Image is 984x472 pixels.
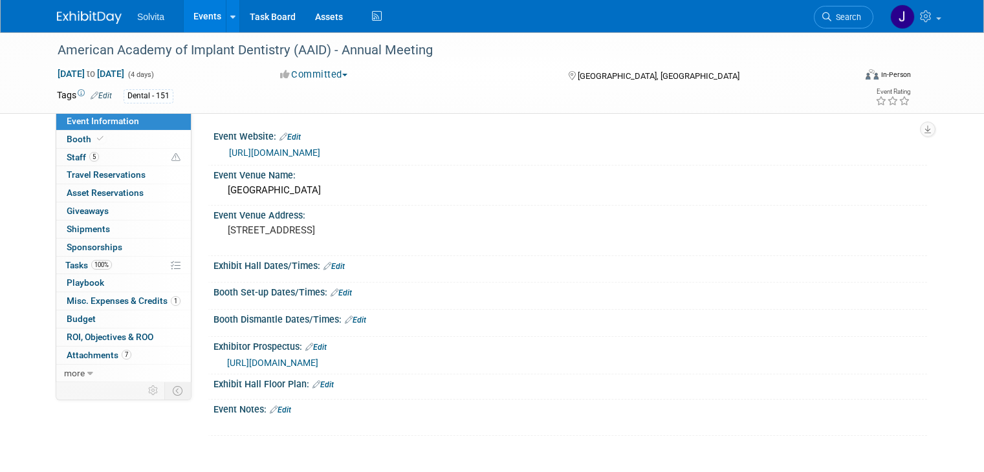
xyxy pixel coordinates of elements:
[213,310,927,327] div: Booth Dismantle Dates/Times:
[56,310,191,328] a: Budget
[64,368,85,378] span: more
[124,89,173,103] div: Dental - 151
[213,337,927,354] div: Exhibitor Prospectus:
[53,39,838,62] div: American Academy of Implant Dentistry (AAID) - Annual Meeting
[142,382,165,399] td: Personalize Event Tab Strip
[312,380,334,389] a: Edit
[97,135,104,142] i: Booth reservation complete
[880,70,911,80] div: In-Person
[56,347,191,364] a: Attachments7
[213,374,927,391] div: Exhibit Hall Floor Plan:
[67,295,180,306] span: Misc. Expenses & Credits
[91,91,112,100] a: Edit
[785,67,911,87] div: Event Format
[122,350,131,359] span: 7
[127,70,154,79] span: (4 days)
[56,166,191,184] a: Travel Reservations
[814,6,873,28] a: Search
[323,262,345,271] a: Edit
[56,149,191,166] a: Staff5
[331,288,352,297] a: Edit
[171,296,180,306] span: 1
[345,316,366,325] a: Edit
[56,365,191,382] a: more
[213,400,927,416] div: Event Notes:
[56,292,191,310] a: Misc. Expenses & Credits1
[65,260,112,270] span: Tasks
[56,328,191,346] a: ROI, Objectives & ROO
[890,5,915,29] img: Josh Richardson
[67,277,104,288] span: Playbook
[213,166,927,182] div: Event Venue Name:
[831,12,861,22] span: Search
[56,131,191,148] a: Booth
[213,283,927,299] div: Booth Set-up Dates/Times:
[56,257,191,274] a: Tasks100%
[56,113,191,130] a: Event Information
[67,314,96,324] span: Budget
[228,224,497,236] pre: [STREET_ADDRESS]
[56,202,191,220] a: Giveaways
[56,274,191,292] a: Playbook
[276,68,353,81] button: Committed
[67,152,99,162] span: Staff
[57,89,112,103] td: Tags
[223,180,917,200] div: [GEOGRAPHIC_DATA]
[67,224,110,234] span: Shipments
[67,116,139,126] span: Event Information
[270,405,291,414] a: Edit
[227,358,318,368] a: [URL][DOMAIN_NAME]
[67,242,122,252] span: Sponsorships
[91,260,112,270] span: 100%
[67,350,131,360] span: Attachments
[57,11,122,24] img: ExhibitDay
[875,89,910,95] div: Event Rating
[165,382,191,399] td: Toggle Event Tabs
[67,206,109,216] span: Giveaways
[56,220,191,238] a: Shipments
[213,127,927,144] div: Event Website:
[57,68,125,80] span: [DATE] [DATE]
[89,152,99,162] span: 5
[67,332,153,342] span: ROI, Objectives & ROO
[56,184,191,202] a: Asset Reservations
[85,69,97,79] span: to
[171,152,180,164] span: Potential Scheduling Conflict -- at least one attendee is tagged in another overlapping event.
[67,134,106,144] span: Booth
[213,256,927,273] div: Exhibit Hall Dates/Times:
[67,188,144,198] span: Asset Reservations
[213,206,927,222] div: Event Venue Address:
[229,147,320,158] a: [URL][DOMAIN_NAME]
[56,239,191,256] a: Sponsorships
[67,169,146,180] span: Travel Reservations
[866,69,879,80] img: Format-Inperson.png
[137,12,164,22] span: Solvita
[578,71,739,81] span: [GEOGRAPHIC_DATA], [GEOGRAPHIC_DATA]
[279,133,301,142] a: Edit
[305,343,327,352] a: Edit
